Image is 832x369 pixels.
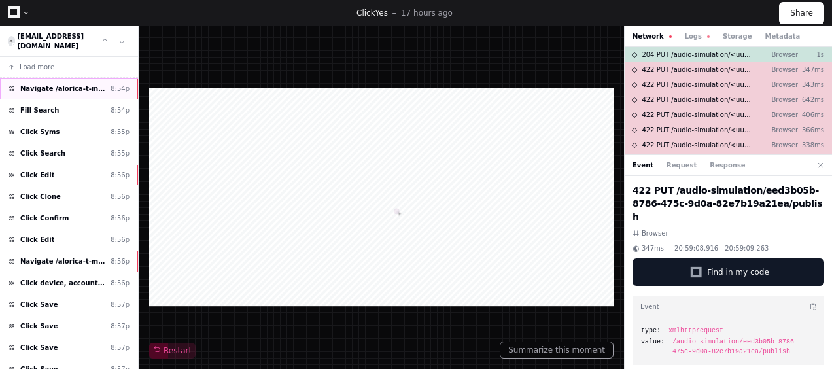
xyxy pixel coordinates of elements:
[111,105,130,115] div: 8:54p
[20,213,69,223] span: Click Confirm
[111,278,130,288] div: 8:56p
[761,80,798,90] p: Browser
[674,243,769,253] span: 20:59:08.916 - 20:59:09.263
[9,37,14,46] img: 4.svg
[707,267,769,277] span: Find in my code
[633,160,653,170] button: Event
[798,80,824,90] p: 343ms
[798,65,824,75] p: 347ms
[375,9,388,18] span: Yes
[642,125,751,135] span: 422 PUT /audio-simulation/<uuid>/publish
[20,149,65,158] span: Click Search
[20,278,105,288] span: Click device, account or billing? (1 point)
[779,2,824,24] button: Share
[761,110,798,120] p: Browser
[20,300,58,309] span: Click Save
[633,184,824,223] h2: 422 PUT /audio-simulation/eed3b05b-8786-475c-9d0a-82e7b19a21ea/publish
[356,9,375,18] span: Click
[642,110,751,120] span: 422 PUT /audio-simulation/<uuid>/publish
[642,65,751,75] span: 422 PUT /audio-simulation/<uuid>/publish
[111,235,130,245] div: 8:56p
[685,31,710,41] button: Logs
[111,192,130,202] div: 8:56p
[798,110,824,120] p: 406ms
[642,50,751,60] span: 204 PUT /audio-simulation/<uuid>/publish
[633,31,672,41] button: Network
[761,50,798,60] p: Browser
[642,140,751,150] span: 422 PUT /audio-simulation/<uuid>/publish
[20,235,54,245] span: Click Edit
[20,343,58,353] span: Click Save
[798,125,824,135] p: 366ms
[149,343,196,359] button: Restart
[642,95,751,105] span: 422 PUT /audio-simulation/<uuid>/publish
[710,160,745,170] button: Response
[761,95,798,105] p: Browser
[765,31,800,41] button: Metadata
[18,33,84,50] a: [EMAIL_ADDRESS][DOMAIN_NAME]
[761,65,798,75] p: Browser
[668,326,723,336] span: xmlhttprequest
[761,140,798,150] p: Browser
[20,84,105,94] span: Navigate /alorica-t-mobile/sym (Syms)
[640,302,659,311] h3: Event
[633,258,824,286] button: Find in my code
[641,337,665,347] span: value:
[111,213,130,223] div: 8:56p
[401,8,453,18] p: 17 hours ago
[500,342,614,359] button: Summarize this moment
[20,321,58,331] span: Click Save
[20,127,60,137] span: Click Syms
[20,256,105,266] span: Navigate /alorica-t-mobile/audio-simulation/*/create-sym
[642,228,668,238] span: Browser
[761,125,798,135] p: Browser
[672,337,816,357] span: /audio-simulation/eed3b05b-8786-475c-9d0a-82e7b19a21ea/publish
[20,62,54,72] span: Load more
[723,31,752,41] button: Storage
[111,84,130,94] div: 8:54p
[20,192,61,202] span: Click Clone
[111,149,130,158] div: 8:55p
[111,127,130,137] div: 8:55p
[153,345,192,356] span: Restart
[798,140,824,150] p: 338ms
[111,300,130,309] div: 8:57p
[111,321,130,331] div: 8:57p
[641,326,661,336] span: type:
[20,105,59,115] span: Fill Search
[20,170,54,180] span: Click Edit
[798,50,824,60] p: 1s
[798,95,824,105] p: 642ms
[667,160,697,170] button: Request
[111,343,130,353] div: 8:57p
[111,170,130,180] div: 8:56p
[642,80,751,90] span: 422 PUT /audio-simulation/<uuid>/publish
[642,243,664,253] span: 347ms
[111,256,130,266] div: 8:56p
